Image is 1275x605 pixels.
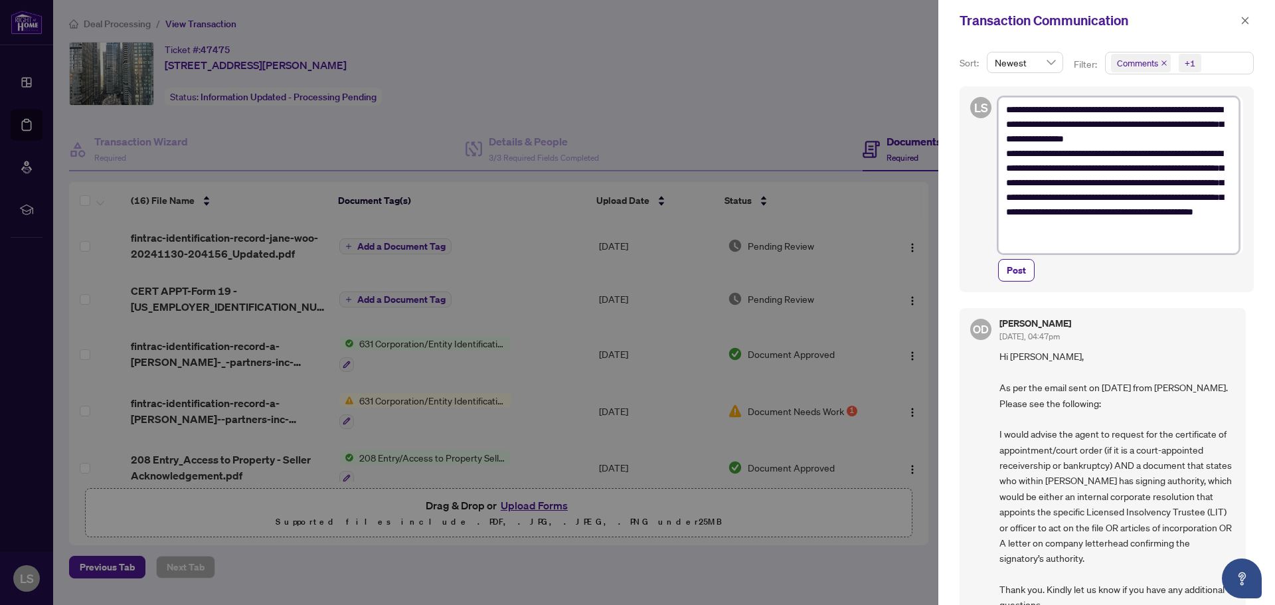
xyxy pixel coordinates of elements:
[999,319,1071,328] h5: [PERSON_NAME]
[1074,57,1099,72] p: Filter:
[1117,56,1158,70] span: Comments
[995,52,1055,72] span: Newest
[1240,16,1250,25] span: close
[973,321,989,338] span: OD
[960,11,1236,31] div: Transaction Communication
[974,98,988,117] span: LS
[998,259,1035,282] button: Post
[1007,260,1026,281] span: Post
[960,56,981,70] p: Sort:
[1161,60,1167,66] span: close
[1185,56,1195,70] div: +1
[999,331,1060,341] span: [DATE], 04:47pm
[1222,559,1262,598] button: Open asap
[1111,54,1171,72] span: Comments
